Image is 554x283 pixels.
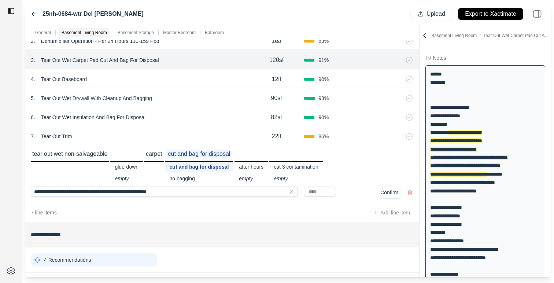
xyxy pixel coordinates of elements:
[31,114,35,121] p: 6 .
[269,173,322,184] div: empty
[44,256,91,264] p: 4 Recommendations
[165,173,233,184] div: no bagging
[38,55,162,65] p: Tear Out Wet Carpet Pad Cut And Bag For Disposal
[62,30,107,36] p: Basement Living Room
[458,8,523,20] button: Export to Xactimate
[269,56,284,65] p: 120sf
[31,56,35,64] p: 3 .
[7,7,15,15] img: toggle sidebar
[167,150,232,158] p: cut and bag for disposal
[433,54,446,62] div: Notes
[118,30,154,36] p: Basement Storage
[318,76,329,83] span: 90 %
[38,36,162,46] p: Dehumidifier Operation - Per 24 Hours 110-159 Ppd
[271,94,282,103] p: 90sf
[38,131,75,141] p: Tear Out Trim
[110,162,143,172] div: glue-down
[31,95,35,102] p: 5 .
[272,132,281,141] p: 22lf
[272,37,281,45] p: 1ea
[110,173,143,184] div: empty
[234,173,268,184] div: empty
[465,10,516,18] p: Export to Xactimate
[269,162,322,172] div: cat 3 contamination
[38,74,90,84] p: Tear Out Baseboard
[35,30,51,36] p: General
[38,93,155,103] p: Tear Out Wet Drywall With Cleanup And Bagging
[318,133,329,140] span: 86 %
[318,37,329,45] span: 83 %
[529,6,545,22] img: right-panel.svg
[31,150,109,158] p: tear out wet non-salvageable
[318,56,329,64] span: 91 %
[38,112,148,122] p: Tear Out Wet Insulation And Bag For Disposal
[144,150,163,158] p: carpet
[31,37,35,45] p: 2 .
[43,10,144,18] label: 25nh-0684-wtr Del [PERSON_NAME]
[411,8,452,20] button: Upload
[31,133,35,140] p: 7 .
[272,75,281,84] p: 12lf
[31,209,57,216] p: 7 line items
[31,76,35,83] p: 4 .
[318,114,329,121] span: 90 %
[431,33,550,38] p: Basement Living Room
[318,95,329,102] span: 93 %
[271,113,282,122] p: 82sf
[205,30,224,36] p: Bathroom
[165,162,233,172] div: cut and bag for disposal
[377,187,401,198] button: Confirm
[163,30,196,36] p: Master Bedroom
[477,33,483,38] span: /
[426,10,445,18] p: Upload
[234,162,268,172] div: after hours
